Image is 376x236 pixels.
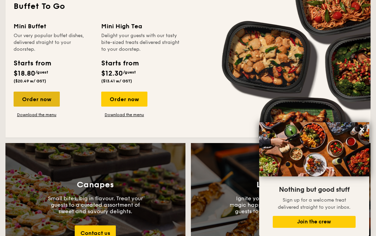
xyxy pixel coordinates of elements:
span: $18.80 [14,69,35,78]
h2: Buffet To Go [14,1,362,12]
a: Download the menu [101,112,147,117]
span: $12.30 [101,69,123,78]
button: Join the crew [273,216,356,228]
span: /guest [35,70,48,75]
div: Delight your guests with our tasty bite-sized treats delivered straight to your doorstep. [101,32,181,53]
div: Mini Buffet [14,21,93,31]
span: Sign up for a welcome treat delivered straight to your inbox. [278,197,351,210]
p: Ignite your senses, where culinary magic happens, treating you and your guests to a tantalising e... [230,195,332,215]
span: ($20.49 w/ GST) [14,79,46,83]
img: DSC07876-Edit02-Large.jpeg [259,122,369,176]
span: Nothing but good stuff [279,186,350,194]
div: Mini High Tea [101,21,181,31]
span: /guest [123,70,136,75]
div: Order now [14,92,60,107]
div: Our very popular buffet dishes, delivered straight to your doorstep. [14,32,93,53]
p: Small bites, big in flavour. Treat your guests to a curated assortment of sweet and savoury delig... [44,195,146,215]
h3: Live Station [256,180,305,190]
div: Starts from [14,58,51,68]
h3: Canapes [77,180,114,190]
span: ($13.41 w/ GST) [101,79,132,83]
div: Order now [101,92,147,107]
a: Download the menu [14,112,60,117]
button: Close [357,124,368,135]
div: Starts from [101,58,138,68]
